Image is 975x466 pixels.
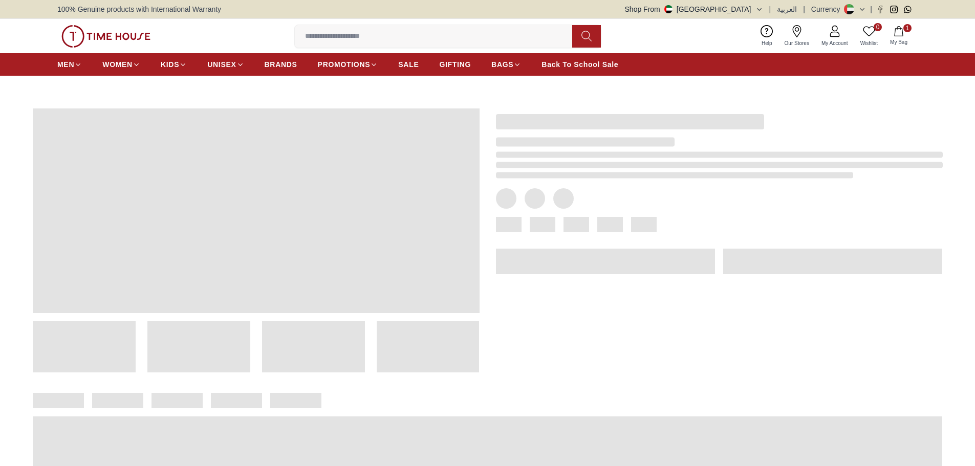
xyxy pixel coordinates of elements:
[398,55,419,74] a: SALE
[755,23,778,49] a: Help
[61,25,150,48] img: ...
[439,55,471,74] a: GIFTING
[664,5,673,13] img: United Arab Emirates
[265,59,297,70] span: BRANDS
[777,4,797,14] button: العربية
[439,59,471,70] span: GIFTING
[398,59,419,70] span: SALE
[874,23,882,31] span: 0
[781,39,813,47] span: Our Stores
[541,59,618,70] span: Back To School Sale
[890,6,898,13] a: Instagram
[817,39,852,47] span: My Account
[57,55,82,74] a: MEN
[625,4,763,14] button: Shop From[GEOGRAPHIC_DATA]
[778,23,815,49] a: Our Stores
[886,38,912,46] span: My Bag
[856,39,882,47] span: Wishlist
[57,4,221,14] span: 100% Genuine products with International Warranty
[541,55,618,74] a: Back To School Sale
[161,55,187,74] a: KIDS
[769,4,771,14] span: |
[57,59,74,70] span: MEN
[870,4,872,14] span: |
[318,59,371,70] span: PROMOTIONS
[491,59,513,70] span: BAGS
[318,55,378,74] a: PROMOTIONS
[904,6,912,13] a: Whatsapp
[491,55,521,74] a: BAGS
[102,55,140,74] a: WOMEN
[265,55,297,74] a: BRANDS
[903,24,912,32] span: 1
[207,55,244,74] a: UNISEX
[207,59,236,70] span: UNISEX
[161,59,179,70] span: KIDS
[803,4,805,14] span: |
[854,23,884,49] a: 0Wishlist
[811,4,844,14] div: Currency
[876,6,884,13] a: Facebook
[102,59,133,70] span: WOMEN
[884,24,914,48] button: 1My Bag
[757,39,776,47] span: Help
